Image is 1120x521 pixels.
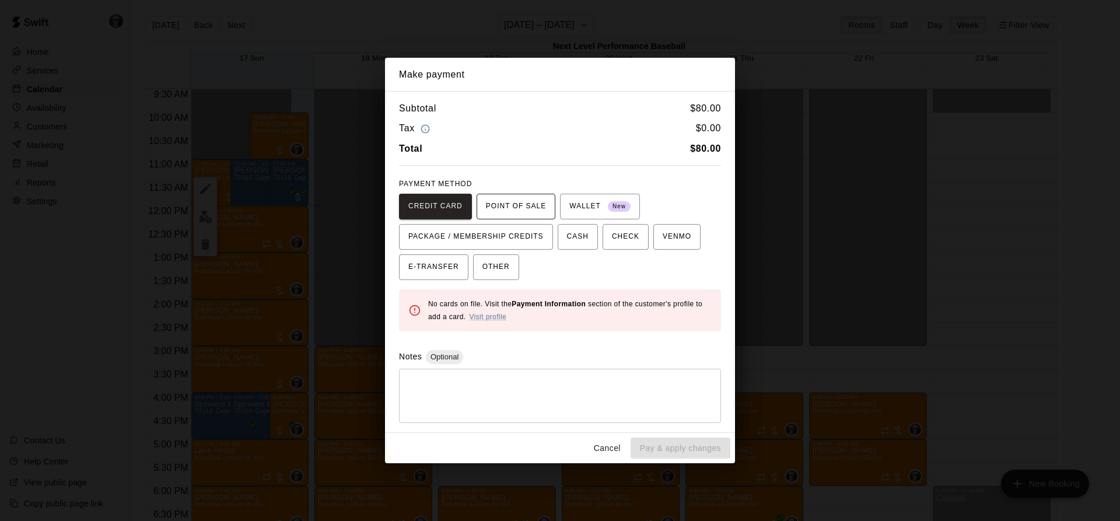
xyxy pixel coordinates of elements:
button: PACKAGE / MEMBERSHIP CREDITS [399,224,553,250]
span: CREDIT CARD [408,197,463,216]
button: Cancel [589,438,626,459]
a: Visit profile [469,313,506,321]
span: WALLET [569,197,631,216]
span: PAYMENT METHOD [399,180,472,188]
button: CHECK [603,224,649,250]
span: Optional [426,352,463,361]
h2: Make payment [385,58,735,92]
h6: Tax [399,121,433,137]
button: POINT OF SALE [477,194,555,219]
span: OTHER [482,258,510,277]
span: No cards on file. Visit the section of the customer's profile to add a card. [428,300,702,321]
button: WALLET New [560,194,640,219]
b: Payment Information [512,300,586,308]
h6: $ 80.00 [690,101,721,116]
span: CHECK [612,228,639,246]
button: CREDIT CARD [399,194,472,219]
button: VENMO [653,224,701,250]
span: CASH [567,228,589,246]
span: New [608,199,631,215]
button: CASH [558,224,598,250]
button: E-TRANSFER [399,254,468,280]
span: PACKAGE / MEMBERSHIP CREDITS [408,228,544,246]
label: Notes [399,352,422,361]
span: VENMO [663,228,691,246]
h6: Subtotal [399,101,436,116]
h6: $ 0.00 [696,121,721,137]
b: Total [399,144,422,153]
span: E-TRANSFER [408,258,459,277]
button: OTHER [473,254,519,280]
span: POINT OF SALE [486,197,546,216]
b: $ 80.00 [690,144,721,153]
